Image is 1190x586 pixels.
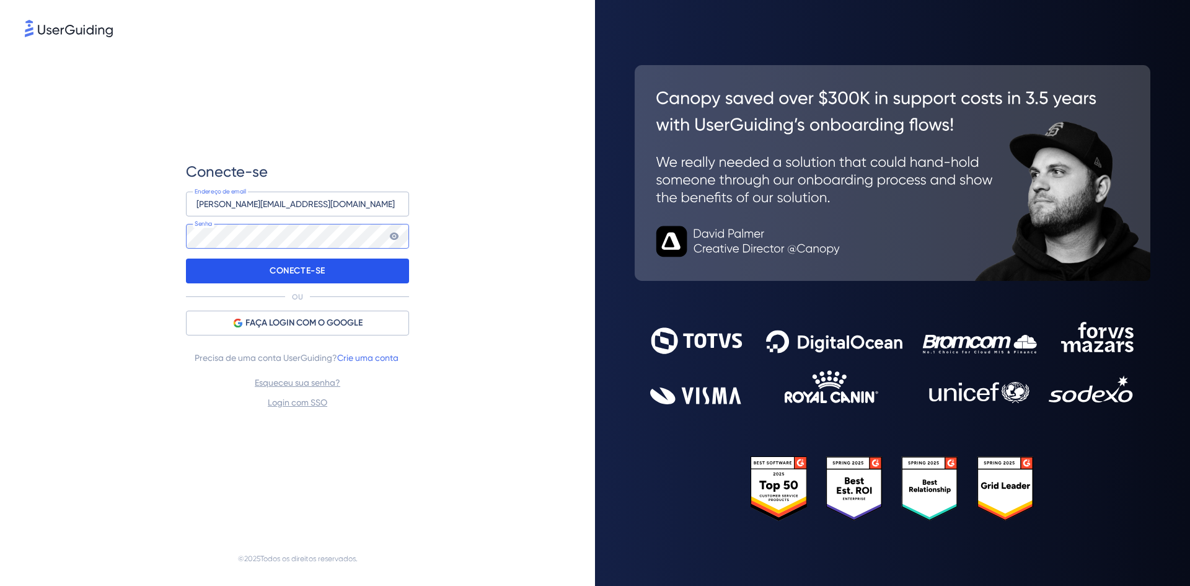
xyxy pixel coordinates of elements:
[25,20,113,37] img: 8faab4ba6bc7696a72372aa768b0286c.svg
[186,192,409,216] input: exemplo@empresa.com
[260,554,358,563] font: Todos os direitos reservados.
[635,65,1150,281] img: 26c0aa7c25a843aed4baddd2b5e0fa68.svg
[238,554,244,563] font: ©
[337,353,399,363] font: Crie uma conta
[195,353,337,363] font: Precisa de uma conta UserGuiding?
[650,322,1135,404] img: 9302ce2ac39453076f5bc0f2f2ca889b.svg
[751,456,1034,522] img: 25303e33045975176eb484905ab012ff.svg
[244,554,260,563] font: 2025
[186,163,268,180] font: Conecte-se
[245,317,363,328] font: FAÇA LOGIN COM O GOOGLE
[268,397,327,407] font: Login com SSO
[292,293,303,301] font: OU
[270,265,325,276] font: CONECTE-SE
[255,378,340,388] font: Esqueceu sua senha?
